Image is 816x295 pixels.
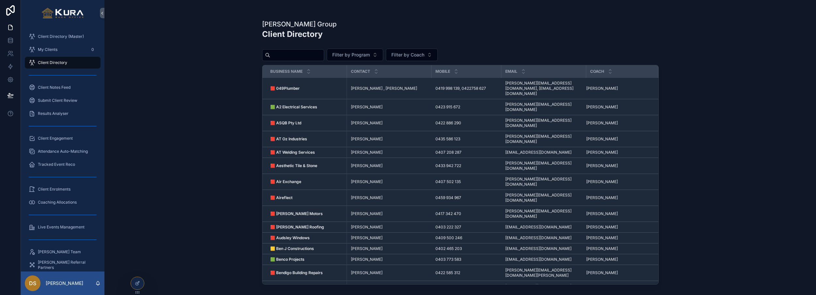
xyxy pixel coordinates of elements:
strong: 🟥 Aesthetic Tile & Stone [270,163,317,168]
a: 🟨 Ben J Constructions [270,246,343,251]
a: Tracked Event Reco [25,159,101,170]
a: Attendance Auto-Matching [25,146,101,157]
a: Coaching Allocations [25,196,101,208]
a: [PERSON_NAME][EMAIL_ADDRESS][DOMAIN_NAME], [EMAIL_ADDRESS][DOMAIN_NAME] [505,81,582,96]
a: [EMAIL_ADDRESS][DOMAIN_NAME] [505,225,582,230]
span: [PERSON_NAME] [351,270,383,275]
span: 0422 585 312 [435,270,460,275]
span: [PERSON_NAME][EMAIL_ADDRESS][DOMAIN_NAME] [505,161,582,171]
span: Coach [590,69,604,74]
strong: 🟥 049Plumber [270,86,300,91]
span: [PERSON_NAME][EMAIL_ADDRESS][DOMAIN_NAME] [505,102,582,112]
a: [PERSON_NAME] [586,104,651,110]
a: My Clients0 [25,44,101,55]
a: 🟥 [PERSON_NAME] Roofing [270,225,343,230]
a: Client Enrolments [25,183,101,195]
span: Client Notes Feed [38,85,71,90]
span: My Clients [38,47,57,52]
span: [PERSON_NAME] [586,163,618,168]
a: 🟩 Benco Projects [270,257,343,262]
img: App logo [42,8,84,18]
button: Select Button [386,49,438,61]
span: 0403 222 327 [435,225,461,230]
a: 🟥 Audsley Windows [270,235,343,241]
span: Client Directory (Master) [38,34,84,39]
a: [PERSON_NAME] [351,150,428,155]
a: [PERSON_NAME] [586,150,651,155]
strong: 🟩 Benco Projects [270,257,305,262]
span: [PERSON_NAME] [586,225,618,230]
a: 0423 915 672 [435,104,497,110]
span: [PERSON_NAME] [351,195,383,200]
span: 0409 500 246 [435,235,462,241]
a: Client Engagement [25,132,101,144]
span: [PERSON_NAME] [351,257,383,262]
a: [PERSON_NAME] [351,120,428,126]
a: [PERSON_NAME] [351,257,428,262]
span: [PERSON_NAME][EMAIL_ADDRESS][DOMAIN_NAME] [505,134,582,144]
span: [PERSON_NAME] [586,270,618,275]
a: [PERSON_NAME] [351,270,428,275]
strong: 🟥 [PERSON_NAME] Motors [270,211,323,216]
span: [PERSON_NAME][EMAIL_ADDRESS][DOMAIN_NAME] [505,284,582,294]
span: Contact [351,69,370,74]
span: Live Events Management [38,225,85,230]
a: Client Notes Feed [25,82,101,93]
a: Client Directory (Master) [25,31,101,42]
span: [EMAIL_ADDRESS][DOMAIN_NAME] [505,235,572,241]
a: 🟥 ASQB Pty Ltd [270,120,343,126]
span: 0407 208 287 [435,150,462,155]
a: [PERSON_NAME] Referral Partners [25,259,101,271]
a: Submit Client Review [25,95,101,106]
a: 🟥 049Plumber [270,86,343,91]
a: 0433 942 722 [435,163,497,168]
a: [PERSON_NAME] [586,257,651,262]
span: Email [505,69,517,74]
span: [PERSON_NAME] Referral Partners [38,260,94,270]
span: [PERSON_NAME] , [PERSON_NAME] [351,86,417,91]
span: Filter by Coach [391,52,424,58]
a: [EMAIL_ADDRESS][DOMAIN_NAME] [505,150,582,155]
span: [PERSON_NAME] [586,257,618,262]
a: [PERSON_NAME][EMAIL_ADDRESS][DOMAIN_NAME][PERSON_NAME] [505,268,582,278]
a: [PERSON_NAME] , [PERSON_NAME] [351,86,428,91]
a: 🟥 Aireflect [270,195,343,200]
a: 0422 585 312 [435,270,497,275]
button: Select Button [327,49,383,61]
a: [PERSON_NAME] [351,246,428,251]
strong: 🟥 ASQB Pty Ltd [270,120,301,125]
a: 🟥 Bendigo Building Repairs [270,270,343,275]
span: [PERSON_NAME] Team [38,249,81,255]
a: 0403 222 327 [435,225,497,230]
p: [PERSON_NAME] [46,280,83,287]
span: [PERSON_NAME] [351,120,383,126]
span: [PERSON_NAME] [586,195,618,200]
a: [PERSON_NAME] [351,163,428,168]
span: [PERSON_NAME] [351,163,383,168]
strong: 🟥 Bendigo Building Repairs [270,270,323,275]
a: [PERSON_NAME] [351,195,428,200]
span: Client Enrolments [38,187,71,192]
a: 🟥 [PERSON_NAME] Motors [270,211,343,216]
a: 0407 502 135 [435,179,497,184]
a: 🟥 Air Exchange [270,179,343,184]
span: [PERSON_NAME] [351,235,383,241]
a: [EMAIL_ADDRESS][DOMAIN_NAME] [505,246,582,251]
a: [PERSON_NAME] [351,104,428,110]
a: 0417 342 470 [435,211,497,216]
a: 0409 500 246 [435,235,497,241]
strong: 🟥 AT Oz Industries [270,136,307,141]
a: 0459 934 967 [435,195,497,200]
span: [PERSON_NAME] [351,179,383,184]
a: [PERSON_NAME][EMAIL_ADDRESS][DOMAIN_NAME] [505,209,582,219]
span: Business Name [270,69,303,74]
a: Client Directory [25,57,101,69]
a: 0407 208 287 [435,150,497,155]
span: 0435 586 123 [435,136,460,142]
span: [EMAIL_ADDRESS][DOMAIN_NAME] [505,246,572,251]
span: 0422 886 290 [435,120,461,126]
a: [PERSON_NAME] [351,211,428,216]
span: [PERSON_NAME] [586,120,618,126]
